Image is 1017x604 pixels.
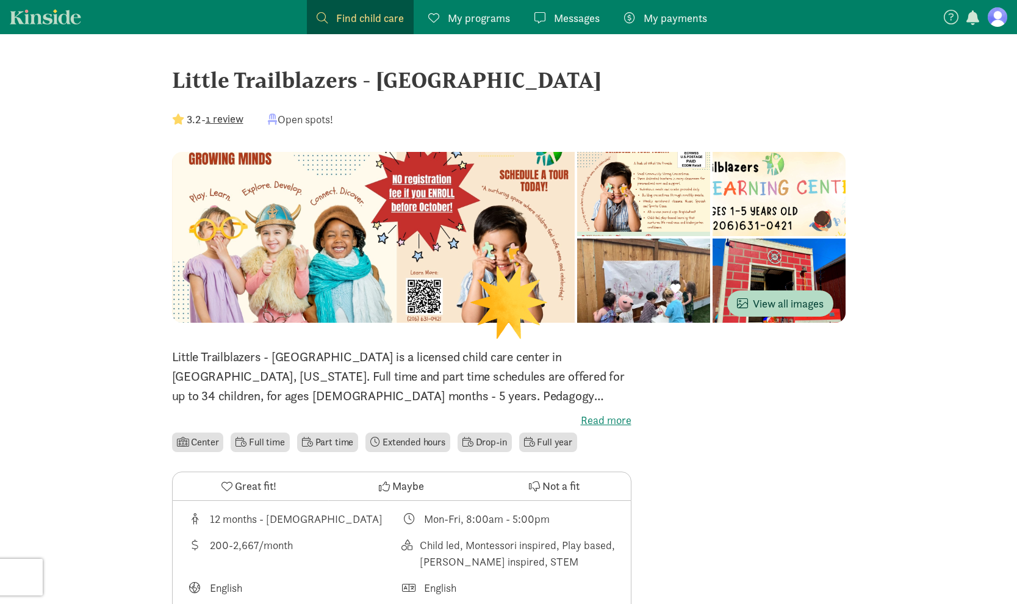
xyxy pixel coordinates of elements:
li: Full time [231,433,289,452]
div: - [172,111,243,128]
div: 12 months - [DEMOGRAPHIC_DATA] [210,511,383,527]
span: My payments [644,10,707,26]
button: Maybe [325,472,478,500]
span: Messages [554,10,600,26]
div: Class schedule [401,511,616,527]
div: English [210,580,242,596]
p: Little Trailblazers - [GEOGRAPHIC_DATA] is a licensed child care center in [GEOGRAPHIC_DATA], [US... [172,347,631,406]
li: Part time [297,433,358,452]
span: View all images [737,295,824,312]
button: 1 review [206,110,243,127]
div: Languages taught [187,580,402,596]
div: 200-2,667/month [210,537,293,570]
div: Open spots! [268,111,333,128]
div: Mon-Fri, 8:00am - 5:00pm [424,511,550,527]
span: Find child care [336,10,404,26]
label: Read more [172,413,631,428]
div: Little Trailblazers - [GEOGRAPHIC_DATA] [172,63,846,96]
li: Extended hours [365,433,450,452]
span: Great fit! [235,478,276,494]
div: This provider's education philosophy [401,537,616,570]
button: Great fit! [173,472,325,500]
li: Center [172,433,224,452]
div: Average tuition for this program [187,537,402,570]
span: Not a fit [542,478,580,494]
a: Kinside [10,9,81,24]
span: My programs [448,10,510,26]
div: Languages spoken [401,580,616,596]
div: English [424,580,456,596]
li: Full year [519,433,577,452]
li: Drop-in [458,433,512,452]
button: View all images [727,290,833,317]
div: Age range for children that this provider cares for [187,511,402,527]
button: Not a fit [478,472,630,500]
span: Maybe [392,478,424,494]
div: Child led, Montessori inspired, Play based, [PERSON_NAME] inspired, STEM [420,537,616,570]
strong: 3.2 [187,112,201,126]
